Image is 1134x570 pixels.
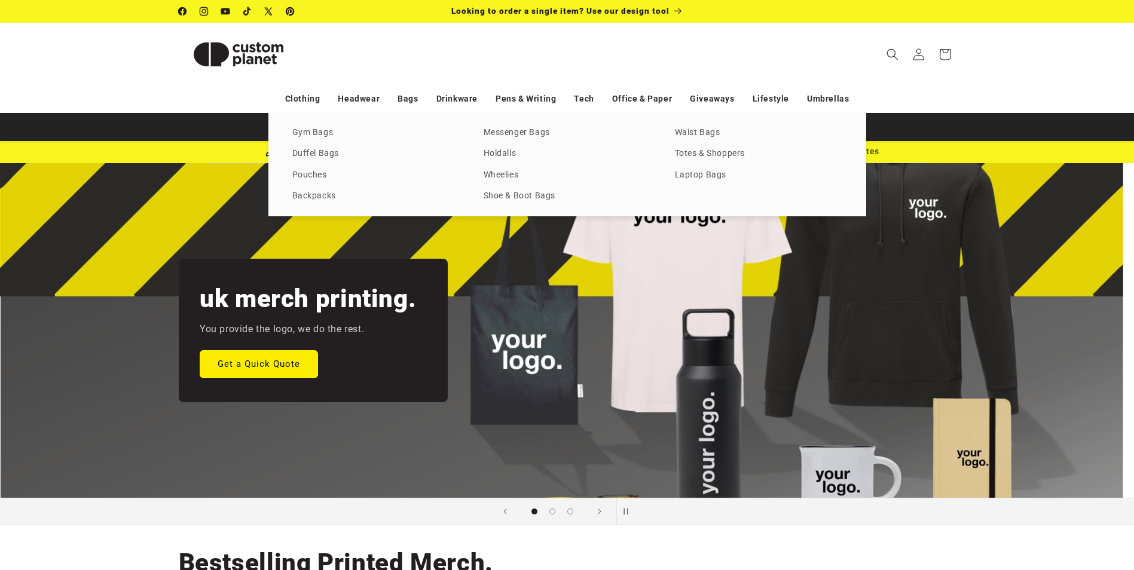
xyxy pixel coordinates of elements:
button: Pause slideshow [616,498,643,525]
a: Waist Bags [675,125,842,141]
button: Previous slide [492,498,518,525]
a: Drinkware [436,88,478,109]
button: Load slide 2 of 3 [543,502,561,520]
a: Headwear [338,88,380,109]
p: You provide the logo, we do the rest. [200,321,364,338]
img: Custom Planet [179,27,298,81]
button: Load slide 1 of 3 [525,502,543,520]
a: Gym Bags [292,125,460,141]
span: Looking to order a single item? Use our design tool [451,6,670,16]
a: Custom Planet [174,23,302,85]
a: Get a Quick Quote [200,350,318,378]
a: Duffel Bags [292,146,460,162]
a: Pouches [292,167,460,183]
button: Next slide [586,498,613,525]
a: Giveaways [690,88,734,109]
a: Holdalls [484,146,651,162]
a: Bags [398,88,418,109]
a: Office & Paper [612,88,672,109]
a: Backpacks [292,188,460,204]
summary: Search [879,41,906,68]
a: Lifestyle [753,88,789,109]
a: Totes & Shoppers [675,146,842,162]
a: Tech [574,88,594,109]
a: Wheelies [484,167,651,183]
a: Messenger Bags [484,125,651,141]
a: Umbrellas [807,88,849,109]
a: Pens & Writing [496,88,556,109]
iframe: Chat Widget [1074,513,1134,570]
button: Load slide 3 of 3 [561,502,579,520]
a: Laptop Bags [675,167,842,183]
a: Shoe & Boot Bags [484,188,651,204]
h2: uk merch printing. [200,283,416,315]
a: Clothing [285,88,320,109]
